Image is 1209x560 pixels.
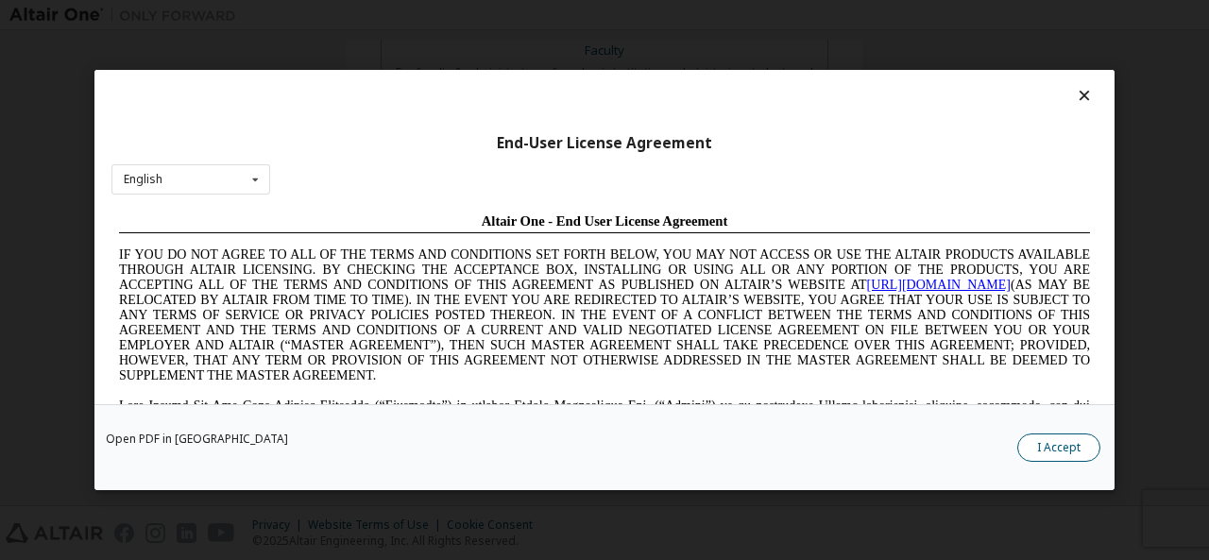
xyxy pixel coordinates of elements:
button: I Accept [1017,433,1100,462]
span: Lore Ipsumd Sit Ame Cons Adipisc Elitseddo (“Eiusmodte”) in utlabor Etdolo Magnaaliqua Eni. (“Adm... [8,193,979,328]
span: IF YOU DO NOT AGREE TO ALL OF THE TERMS AND CONDITIONS SET FORTH BELOW, YOU MAY NOT ACCESS OR USE... [8,42,979,177]
div: English [124,174,162,185]
span: Altair One - End User License Agreement [370,8,617,23]
a: Open PDF in [GEOGRAPHIC_DATA] [106,433,288,445]
div: End-User License Agreement [111,134,1098,153]
a: [URL][DOMAIN_NAME] [756,72,899,86]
